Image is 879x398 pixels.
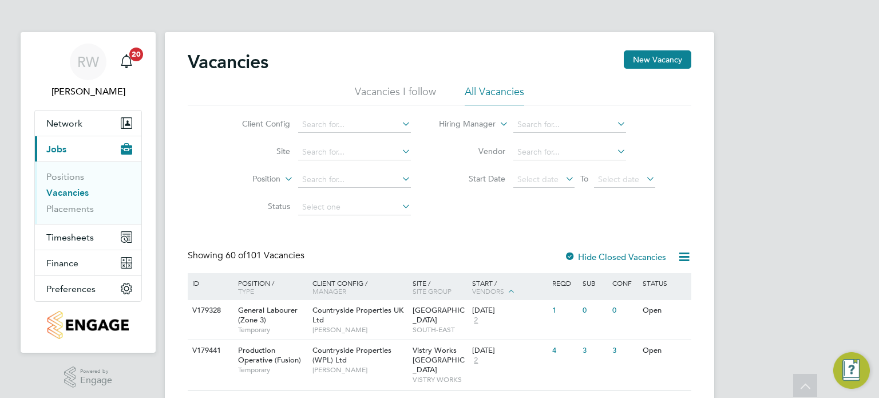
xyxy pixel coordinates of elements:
[189,300,229,321] div: V179328
[34,85,142,98] span: Richard Walsh
[80,367,112,376] span: Powered by
[298,172,411,188] input: Search for...
[215,174,280,185] label: Position
[46,118,82,129] span: Network
[413,325,467,334] span: SOUTH-EAST
[410,273,470,301] div: Site /
[129,48,143,61] span: 20
[549,300,579,321] div: 1
[224,119,290,129] label: Client Config
[609,340,639,361] div: 3
[35,276,141,301] button: Preferences
[413,286,452,295] span: Site Group
[513,144,626,160] input: Search for...
[298,199,411,215] input: Select one
[46,203,94,214] a: Placements
[35,250,141,275] button: Finance
[64,367,113,388] a: Powered byEngage
[577,171,592,186] span: To
[355,85,436,105] li: Vacancies I follow
[472,356,480,365] span: 2
[238,325,307,334] span: Temporary
[472,316,480,325] span: 2
[413,305,465,325] span: [GEOGRAPHIC_DATA]
[224,146,290,156] label: Site
[413,345,465,375] span: Vistry Works [GEOGRAPHIC_DATA]
[312,325,407,334] span: [PERSON_NAME]
[609,300,639,321] div: 0
[624,50,691,69] button: New Vacancy
[77,54,99,69] span: RW
[298,144,411,160] input: Search for...
[225,250,246,261] span: 60 of
[35,224,141,250] button: Timesheets
[188,250,307,262] div: Showing
[312,286,346,295] span: Manager
[46,171,84,182] a: Positions
[472,286,504,295] span: Vendors
[517,174,559,184] span: Select date
[34,311,142,339] a: Go to home page
[640,340,690,361] div: Open
[238,286,254,295] span: Type
[46,232,94,243] span: Timesheets
[310,273,410,301] div: Client Config /
[513,117,626,133] input: Search for...
[189,340,229,361] div: V179441
[598,174,639,184] span: Select date
[472,306,547,316] div: [DATE]
[580,273,609,293] div: Sub
[549,273,579,293] div: Reqd
[609,273,639,293] div: Conf
[238,345,301,365] span: Production Operative (Fusion)
[298,117,411,133] input: Search for...
[224,201,290,211] label: Status
[640,273,690,293] div: Status
[833,352,870,389] button: Engage Resource Center
[640,300,690,321] div: Open
[115,44,138,80] a: 20
[238,305,298,325] span: General Labourer (Zone 3)
[430,119,496,130] label: Hiring Manager
[34,44,142,98] a: RW[PERSON_NAME]
[21,32,156,353] nav: Main navigation
[439,146,505,156] label: Vendor
[229,273,310,301] div: Position /
[46,144,66,155] span: Jobs
[312,345,391,365] span: Countryside Properties (WPL) Ltd
[580,300,609,321] div: 0
[35,161,141,224] div: Jobs
[80,376,112,385] span: Engage
[580,340,609,361] div: 3
[46,187,89,198] a: Vacancies
[189,273,229,293] div: ID
[35,111,141,136] button: Network
[439,174,505,184] label: Start Date
[47,311,128,339] img: countryside-properties-logo-retina.png
[225,250,304,261] span: 101 Vacancies
[564,251,666,262] label: Hide Closed Vacancies
[469,273,549,302] div: Start /
[46,258,78,269] span: Finance
[413,375,467,384] span: VISTRY WORKS
[472,346,547,356] div: [DATE]
[188,50,268,73] h2: Vacancies
[46,283,96,294] span: Preferences
[312,305,403,325] span: Countryside Properties UK Ltd
[312,365,407,375] span: [PERSON_NAME]
[238,365,307,375] span: Temporary
[465,85,524,105] li: All Vacancies
[35,136,141,161] button: Jobs
[549,340,579,361] div: 4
